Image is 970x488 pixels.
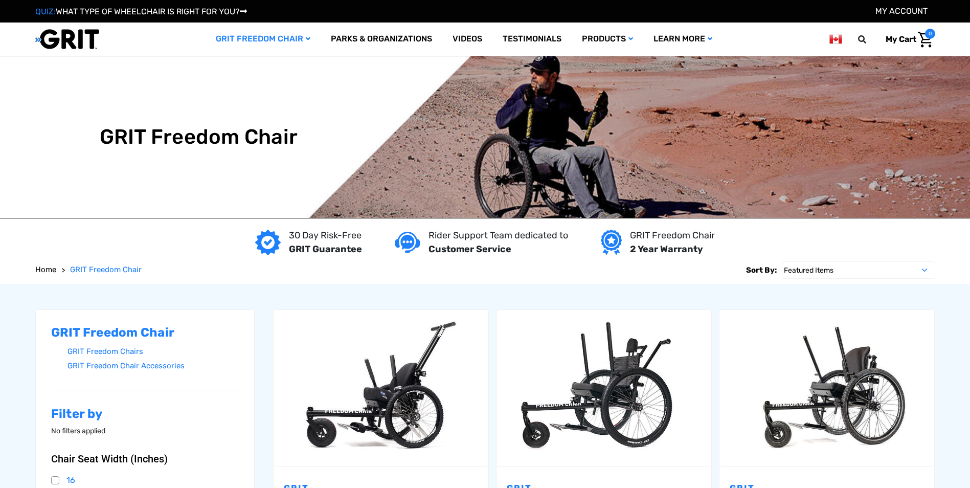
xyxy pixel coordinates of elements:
strong: Customer Service [428,243,511,255]
h2: Filter by [51,407,239,422]
h1: GRIT Freedom Chair [100,125,298,149]
img: ca.png [829,33,842,46]
img: GRIT All-Terrain Wheelchair and Mobility Equipment [35,29,99,50]
img: GRIT Guarantee [255,230,281,255]
a: Parks & Organizations [321,23,442,56]
span: QUIZ: [35,7,56,16]
a: Videos [442,23,492,56]
button: Chair Seat Width (Inches) [51,453,239,465]
a: GRIT Freedom Chair Accessories [67,359,239,373]
a: 16 [51,473,239,488]
img: GRIT Freedom Chair Pro: the Pro model shown including contoured Invacare Matrx seatback, Spinergy... [719,316,934,459]
h2: GRIT Freedom Chair [51,325,239,340]
span: 0 [925,29,935,39]
img: Cart [918,32,933,48]
a: Cart with 0 items [878,29,935,50]
p: 30 Day Risk-Free [289,229,362,242]
img: GRIT Freedom Chair: Spartan [497,316,711,459]
input: Search [863,29,878,50]
span: Home [35,265,56,274]
label: Sort By: [746,261,777,279]
a: Account [875,6,928,16]
strong: GRIT Guarantee [289,243,362,255]
a: Testimonials [492,23,572,56]
a: GRIT Freedom Chair: Spartan,$3,995.00 [497,310,711,466]
span: Chair Seat Width (Inches) [51,453,168,465]
img: Customer service [395,232,420,253]
a: GRIT Freedom Chairs [67,344,239,359]
img: GRIT Junior: GRIT Freedom Chair all terrain wheelchair engineered specifically for kids [274,316,488,459]
a: Products [572,23,643,56]
p: Rider Support Team dedicated to [428,229,568,242]
img: Year warranty [601,230,622,255]
span: GRIT Freedom Chair [70,265,142,274]
a: Learn More [643,23,723,56]
a: GRIT Freedom Chair [206,23,321,56]
strong: 2 Year Warranty [630,243,703,255]
a: GRIT Freedom Chair [70,264,142,276]
span: My Cart [886,34,916,44]
p: GRIT Freedom Chair [630,229,715,242]
a: QUIZ:WHAT TYPE OF WHEELCHAIR IS RIGHT FOR YOU? [35,7,247,16]
a: GRIT Freedom Chair: Pro,$5,495.00 [719,310,934,466]
a: Home [35,264,56,276]
a: GRIT Junior,$4,995.00 [274,310,488,466]
p: No filters applied [51,426,239,436]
